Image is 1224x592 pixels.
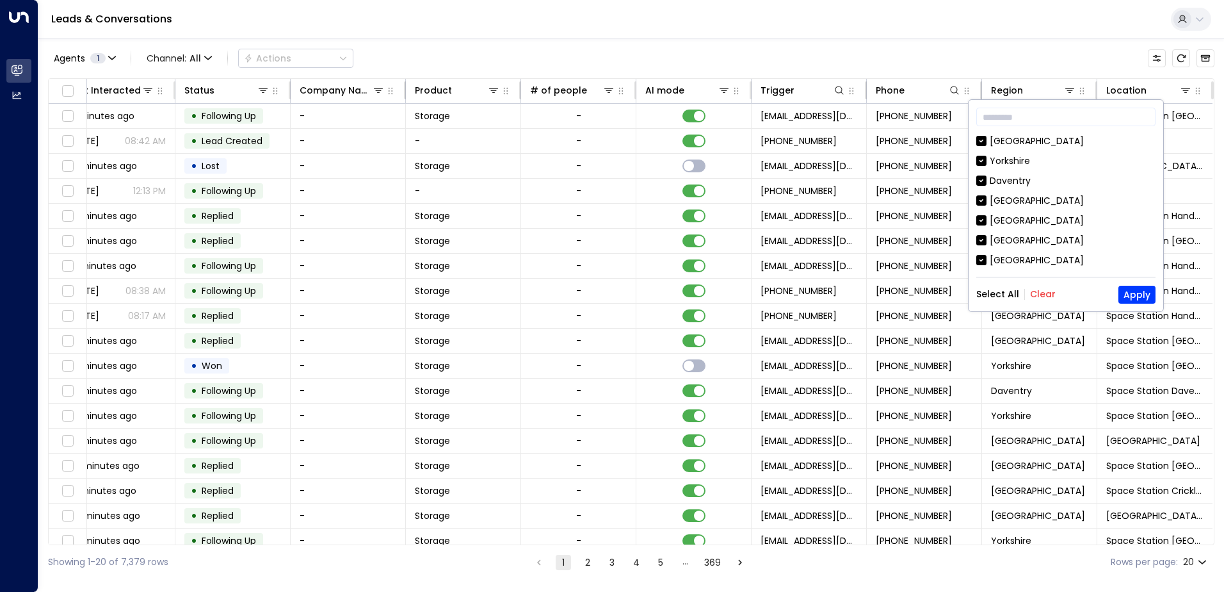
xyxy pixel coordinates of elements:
[761,534,857,547] span: leads@space-station.co.uk
[406,129,521,153] td: -
[415,234,450,247] span: Storage
[415,83,452,98] div: Product
[415,284,450,297] span: Storage
[1106,534,1204,547] span: Space Station Doncaster
[876,83,905,98] div: Phone
[406,179,521,203] td: -
[191,205,197,227] div: •
[191,380,197,402] div: •
[761,185,837,197] span: +447586276027
[576,284,581,297] div: -
[60,208,76,224] span: Toggle select row
[876,259,952,272] span: +447507564226
[576,459,581,472] div: -
[876,83,961,98] div: Phone
[191,355,197,377] div: •
[991,384,1032,397] span: Daventry
[556,555,571,570] button: page 1
[300,83,372,98] div: Company Name
[238,49,353,68] button: Actions
[202,534,256,547] span: Following Up
[576,409,581,422] div: -
[69,83,141,98] div: Last Interacted
[54,54,85,63] span: Agents
[653,555,668,570] button: Go to page 5
[202,284,256,297] span: Following Up
[761,334,857,347] span: leads@space-station.co.uk
[976,135,1156,148] div: [GEOGRAPHIC_DATA]
[60,308,76,324] span: Toggle select row
[191,480,197,502] div: •
[991,83,1076,98] div: Region
[300,83,385,98] div: Company Name
[976,234,1156,247] div: [GEOGRAPHIC_DATA]
[69,334,137,347] span: 17 minutes ago
[1118,286,1156,304] button: Apply
[191,280,197,302] div: •
[69,409,137,422] span: 19 minutes ago
[761,210,857,222] span: leads@space-station.co.uk
[761,83,846,98] div: Trigger
[876,434,952,447] span: +447539652348
[580,555,595,570] button: Go to page 2
[990,174,1031,188] div: Daventry
[876,160,952,172] span: +447586276027
[761,359,857,372] span: leads@space-station.co.uk
[415,409,450,422] span: Storage
[576,434,581,447] div: -
[69,484,136,497] span: 21 minutes ago
[576,384,581,397] div: -
[415,434,450,447] span: Storage
[189,53,201,63] span: All
[238,49,353,68] div: Button group with a nested menu
[48,555,168,569] div: Showing 1-20 of 7,379 rows
[202,509,234,522] span: Replied
[415,384,450,397] span: Storage
[128,309,166,322] p: 08:17 AM
[677,555,693,570] div: …
[291,429,406,453] td: -
[761,409,857,422] span: leads@space-station.co.uk
[604,555,620,570] button: Go to page 3
[51,12,172,26] a: Leads & Conversations
[1106,359,1204,372] span: Space Station Doncaster
[48,49,120,67] button: Agents1
[202,110,256,122] span: Following Up
[1106,509,1204,522] span: Space Station Uxbridge
[576,185,581,197] div: -
[976,174,1156,188] div: Daventry
[415,484,450,497] span: Storage
[876,359,952,372] span: +447973123301
[415,334,450,347] span: Storage
[191,455,197,477] div: •
[60,183,76,199] span: Toggle select row
[990,254,1084,267] div: [GEOGRAPHIC_DATA]
[976,254,1156,267] div: [GEOGRAPHIC_DATA]
[576,135,581,147] div: -
[976,214,1156,227] div: [GEOGRAPHIC_DATA]
[291,354,406,378] td: -
[69,110,134,122] span: 8 minutes ago
[184,83,214,98] div: Status
[69,384,137,397] span: 19 minutes ago
[69,259,136,272] span: 12 minutes ago
[191,405,197,427] div: •
[576,334,581,347] div: -
[876,309,952,322] span: +447507564226
[60,333,76,349] span: Toggle select row
[1106,309,1204,322] span: Space Station Handsworth
[991,409,1031,422] span: Yorkshire
[415,210,450,222] span: Storage
[976,154,1156,168] div: Yorkshire
[761,459,857,472] span: leads@space-station.co.uk
[202,459,234,472] span: Replied
[291,179,406,203] td: -
[244,53,291,64] div: Actions
[60,258,76,274] span: Toggle select row
[202,384,256,397] span: Following Up
[415,309,450,322] span: Storage
[60,158,76,174] span: Toggle select row
[291,279,406,303] td: -
[576,160,581,172] div: -
[991,309,1085,322] span: Birmingham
